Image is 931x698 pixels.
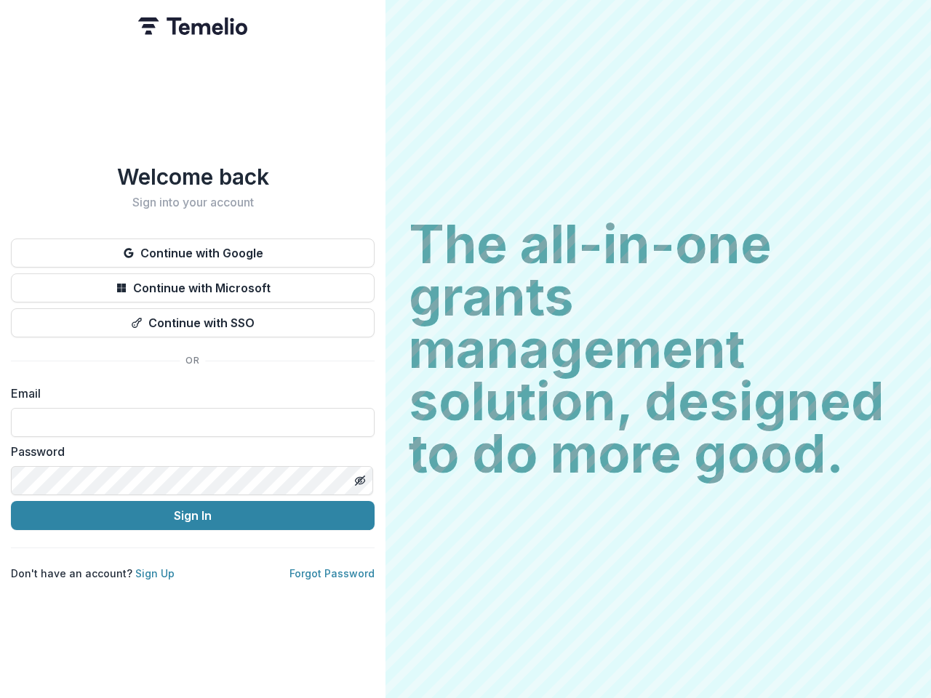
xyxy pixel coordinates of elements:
[289,567,375,579] a: Forgot Password
[11,164,375,190] h1: Welcome back
[11,196,375,209] h2: Sign into your account
[138,17,247,35] img: Temelio
[11,308,375,337] button: Continue with SSO
[11,443,366,460] label: Password
[11,238,375,268] button: Continue with Google
[11,273,375,302] button: Continue with Microsoft
[11,501,375,530] button: Sign In
[135,567,175,579] a: Sign Up
[348,469,372,492] button: Toggle password visibility
[11,566,175,581] p: Don't have an account?
[11,385,366,402] label: Email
